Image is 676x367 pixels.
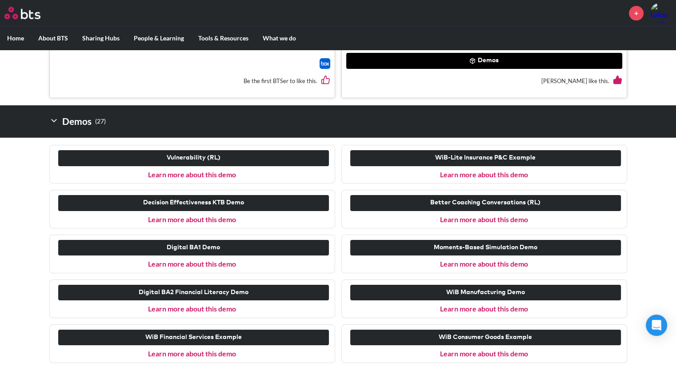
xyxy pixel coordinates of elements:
[31,27,75,50] label: About BTS
[58,330,329,346] button: WiB Financial Services Example
[58,195,329,211] button: Decision Effectiveness KTB Demo
[440,304,528,313] a: Learn more about this demo
[4,7,57,19] a: Go home
[191,27,256,50] label: Tools & Resources
[95,116,106,128] small: ( 27 )
[320,58,330,69] img: Box logo
[256,27,303,50] label: What we do
[54,69,330,93] div: Be the first BTSer to like this.
[346,69,622,93] div: [PERSON_NAME] like this.
[58,150,329,166] button: Vulnerability (RL)
[350,150,621,166] button: WiB-Lite Insurance P&C Example
[148,349,236,358] a: Learn more about this demo
[440,215,528,223] a: Learn more about this demo
[75,27,127,50] label: Sharing Hubs
[440,259,528,268] a: Learn more about this demo
[58,240,329,256] button: Digital BA1 Demo
[148,170,236,179] a: Learn more about this demo
[320,58,330,69] a: Download file from Box
[650,2,672,24] img: Lukas McCrea
[350,285,621,301] button: WiB Manufacturing Demo
[440,170,528,179] a: Learn more about this demo
[650,2,672,24] a: Profile
[4,7,40,19] img: BTS Logo
[148,259,236,268] a: Learn more about this demo
[350,195,621,211] button: Better Coaching Conversations (RL)
[148,215,236,223] a: Learn more about this demo
[646,315,667,336] div: Open Intercom Messenger
[346,53,622,69] button: Demos
[148,304,236,313] a: Learn more about this demo
[58,285,329,301] button: Digital BA2 Financial Literacy Demo
[350,330,621,346] button: WiB Consumer Goods Example
[49,112,106,130] h2: Demos
[350,240,621,256] button: Moments-Based Simulation Demo
[629,6,644,20] a: +
[440,349,528,358] a: Learn more about this demo
[127,27,191,50] label: People & Learning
